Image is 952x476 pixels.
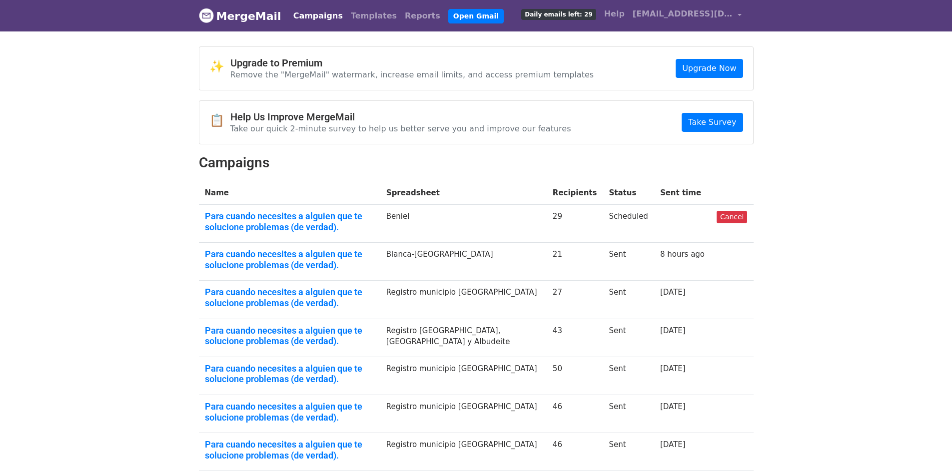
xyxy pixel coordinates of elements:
[547,181,603,205] th: Recipients
[209,113,230,128] span: 📋
[205,401,374,423] a: Para cuando necesites a alguien que te solucione problemas (de verdad).
[380,433,547,471] td: Registro municipio [GEOGRAPHIC_DATA]
[660,250,705,259] a: 8 hours ago
[660,364,686,373] a: [DATE]
[521,9,596,20] span: Daily emails left: 29
[401,6,444,26] a: Reports
[603,395,654,433] td: Sent
[633,8,733,20] span: [EMAIL_ADDRESS][DOMAIN_NAME]
[603,433,654,471] td: Sent
[230,111,571,123] h4: Help Us Improve MergeMail
[289,6,347,26] a: Campaigns
[603,205,654,243] td: Scheduled
[205,363,374,385] a: Para cuando necesites a alguien que te solucione problemas (de verdad).
[199,8,214,23] img: MergeMail logo
[205,325,374,347] a: Para cuando necesites a alguien que te solucione problemas (de verdad).
[230,69,594,80] p: Remove the "MergeMail" watermark, increase email limits, and access premium templates
[629,4,746,27] a: [EMAIL_ADDRESS][DOMAIN_NAME]
[230,57,594,69] h4: Upgrade to Premium
[380,205,547,243] td: Beniel
[380,357,547,395] td: Registro municipio [GEOGRAPHIC_DATA]
[199,181,380,205] th: Name
[717,211,747,223] a: Cancel
[230,123,571,134] p: Take our quick 2-minute survey to help us better serve you and improve our features
[517,4,600,24] a: Daily emails left: 29
[547,319,603,357] td: 43
[547,243,603,281] td: 21
[603,319,654,357] td: Sent
[205,287,374,308] a: Para cuando necesites a alguien que te solucione problemas (de verdad).
[547,281,603,319] td: 27
[380,243,547,281] td: Blanca-[GEOGRAPHIC_DATA]
[547,205,603,243] td: 29
[682,113,743,132] a: Take Survey
[209,59,230,74] span: ✨
[660,402,686,411] a: [DATE]
[660,288,686,297] a: [DATE]
[603,357,654,395] td: Sent
[547,433,603,471] td: 46
[603,281,654,319] td: Sent
[654,181,711,205] th: Sent time
[380,281,547,319] td: Registro municipio [GEOGRAPHIC_DATA]
[205,439,374,461] a: Para cuando necesites a alguien que te solucione problemas (de verdad).
[603,181,654,205] th: Status
[380,319,547,357] td: Registro [GEOGRAPHIC_DATA], [GEOGRAPHIC_DATA] y Albudeite
[448,9,504,23] a: Open Gmail
[547,357,603,395] td: 50
[660,440,686,449] a: [DATE]
[380,181,547,205] th: Spreadsheet
[199,154,754,171] h2: Campaigns
[660,326,686,335] a: [DATE]
[600,4,629,24] a: Help
[199,5,281,26] a: MergeMail
[603,243,654,281] td: Sent
[205,249,374,270] a: Para cuando necesites a alguien que te solucione problemas (de verdad).
[347,6,401,26] a: Templates
[205,211,374,232] a: Para cuando necesites a alguien que te solucione problemas (de verdad).
[547,395,603,433] td: 46
[380,395,547,433] td: Registro municipio [GEOGRAPHIC_DATA]
[676,59,743,78] a: Upgrade Now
